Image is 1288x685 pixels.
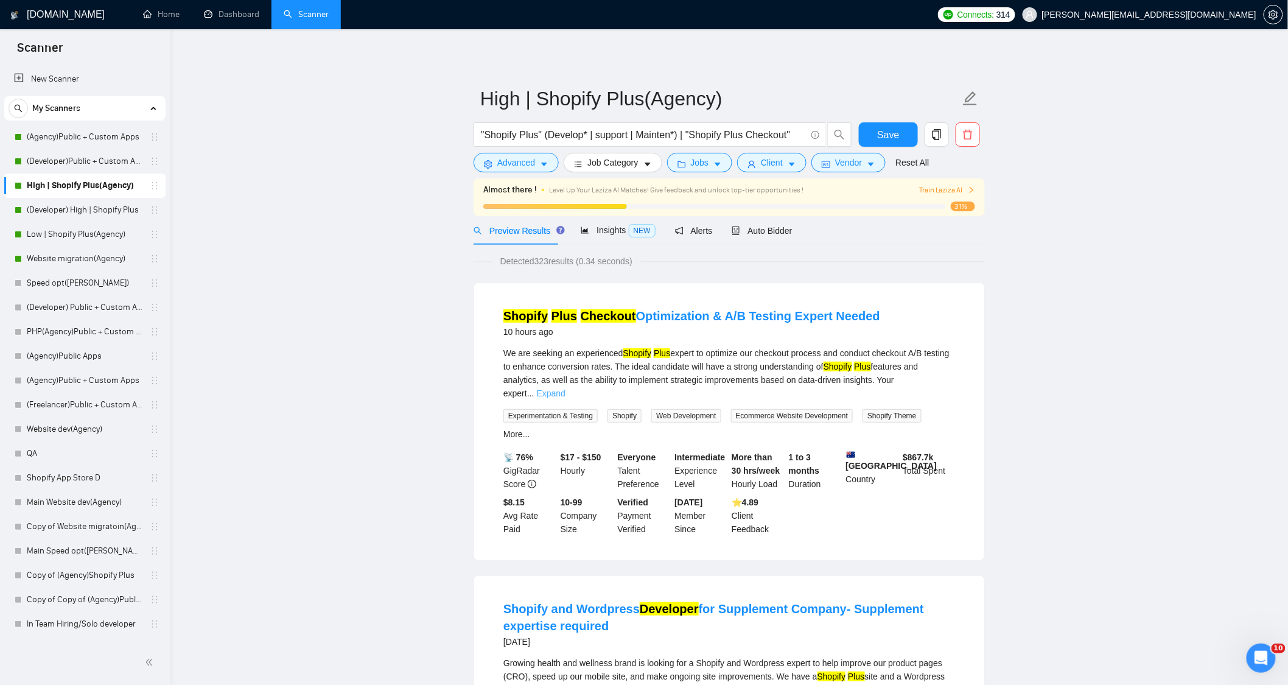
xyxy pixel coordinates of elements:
[27,198,142,222] a: (Developer) High | Shopify Plus
[9,104,27,113] span: search
[691,156,709,169] span: Jobs
[957,8,994,21] span: Connects:
[675,226,713,236] span: Alerts
[854,362,870,371] mark: Plus
[150,497,159,507] span: holder
[474,227,482,235] span: search
[54,50,224,205] div: По другому питанню - так, я зберігав всі зміни, бо знаю цю специфіку, що обов'язково треба сейв. ...
[651,409,721,423] span: Web Development
[956,129,979,140] span: delete
[674,497,702,507] b: [DATE]
[581,225,655,235] span: Insights
[214,5,236,27] div: Закрыть
[503,452,533,462] b: 📡 76%
[75,225,183,236] div: joined the conversation
[654,348,670,358] mark: Plus
[846,451,937,471] b: [GEOGRAPHIC_DATA]
[1264,10,1283,19] span: setting
[747,160,756,169] span: user
[32,96,80,121] span: My Scanners
[19,399,29,409] button: Средство выбора эмодзи
[150,522,159,532] span: holder
[501,451,558,491] div: GigRadar Score
[672,451,729,491] div: Experience Level
[38,399,48,409] button: Средство выбора GIF-файла
[27,149,142,174] a: (Developer)Public + Custom Apps
[675,227,684,235] span: notification
[618,452,656,462] b: Everyone
[789,452,820,476] b: 1 to 3 months
[150,376,159,385] span: holder
[150,351,159,361] span: holder
[943,10,953,19] img: upwork-logo.png
[561,452,601,462] b: $17 - $150
[483,183,537,197] span: Almost there !
[150,619,159,629] span: holder
[474,153,559,172] button: settingAdvancedcaret-down
[528,480,536,488] span: info-circle
[615,496,673,536] div: Payment Verified
[27,222,142,247] a: Low | Shopify Plus(Agency)
[561,497,583,507] b: 10-99
[672,496,729,536] div: Member Since
[527,388,534,398] span: ...
[503,309,548,323] mark: Shopify
[503,346,955,400] div: We are seeking an experienced expert to optimize our checkout process and conduct checkout A/B te...
[895,156,929,169] a: Reset All
[822,160,830,169] span: idcard
[14,67,156,91] a: New Scanner
[564,153,662,172] button: barsJob Categorycaret-down
[27,295,142,320] a: (Developer) Public + Custom Apps
[847,451,855,459] img: 🇦🇺
[667,153,733,172] button: folderJobscaret-down
[643,160,652,169] span: caret-down
[204,9,259,19] a: dashboardDashboard
[4,67,166,91] li: New Scanner
[77,399,87,409] button: Start recording
[150,400,159,410] span: holder
[10,373,233,394] textarea: Ваше сообщение...
[811,131,819,139] span: info-circle
[150,327,159,337] span: holder
[150,473,159,483] span: holder
[786,451,844,491] div: Duration
[877,127,899,142] span: Save
[540,160,548,169] span: caret-down
[574,160,583,169] span: bars
[503,634,955,649] div: [DATE]
[555,225,566,236] div: Tooltip anchor
[737,153,807,172] button: userClientcaret-down
[27,441,142,466] a: QA
[481,127,806,142] input: Search Freelance Jobs...
[925,122,949,147] button: copy
[863,409,922,423] span: Shopify Theme
[581,309,636,323] mark: Checkout
[27,612,142,636] a: In Team Hiring/Solo developer
[59,6,83,15] h1: Dima
[503,309,880,323] a: Shopify Plus CheckoutOptimization & A/B Testing Expert Needed
[1247,644,1276,673] iframe: Intercom live chat
[284,9,329,19] a: searchScanner
[10,250,234,566] div: Dima говорит…
[497,156,535,169] span: Advanced
[145,656,157,669] span: double-left
[919,184,975,196] span: Train Laziza AI
[27,320,142,344] a: PHP(Agency)Public + Custom Apps
[150,595,159,605] span: holder
[484,160,492,169] span: setting
[150,181,159,191] span: holder
[19,258,190,532] div: Доброго дня! Дякуємо за ваші уточнення 🙏 ​ Нажаль, ми вже запропонували мінімально можливий план ...
[27,174,142,198] a: High | Shopify Plus(Agency)
[9,99,28,118] button: search
[27,490,142,515] a: Main Website dev(Agency)
[143,9,180,19] a: homeHome
[824,362,852,371] mark: Shopify
[27,368,142,393] a: (Agency)Public + Custom Apps
[1026,10,1034,19] span: user
[474,226,561,236] span: Preview Results
[640,602,699,616] mark: Developer
[27,271,142,295] a: Speed opt([PERSON_NAME])
[8,5,31,28] button: go back
[150,571,159,580] span: holder
[677,160,686,169] span: folder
